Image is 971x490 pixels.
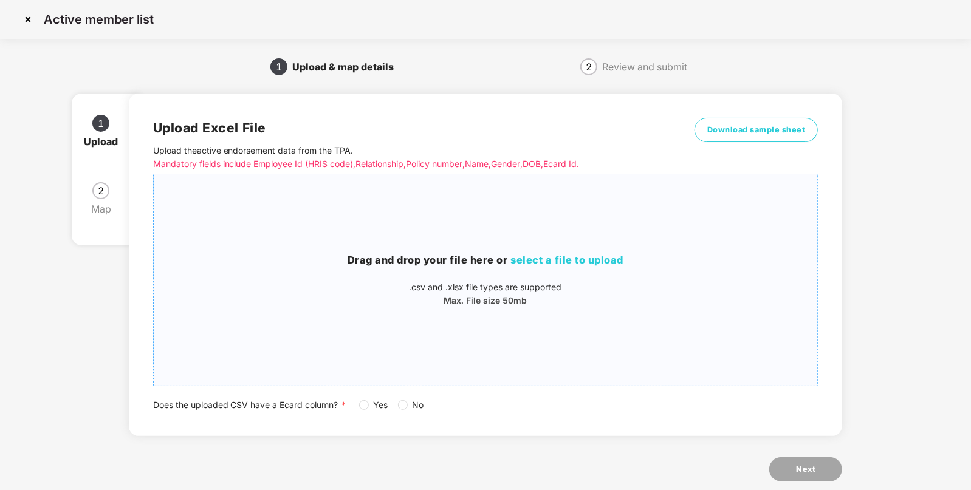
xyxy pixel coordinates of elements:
[91,199,121,219] div: Map
[154,174,818,386] span: Drag and drop your file here orselect a file to upload.csv and .xlsx file types are supportedMax....
[98,118,104,128] span: 1
[408,398,429,412] span: No
[98,186,104,196] span: 2
[602,57,687,77] div: Review and submit
[276,62,282,72] span: 1
[153,398,818,412] div: Does the uploaded CSV have a Ecard column?
[153,118,652,138] h2: Upload Excel File
[154,253,818,268] h3: Drag and drop your file here or
[369,398,393,412] span: Yes
[153,157,652,171] p: Mandatory fields include Employee Id (HRIS code), Relationship, Policy number, Name, Gender, DOB,...
[18,10,38,29] img: svg+xml;base64,PHN2ZyBpZD0iQ3Jvc3MtMzJ4MzIiIHhtbG5zPSJodHRwOi8vd3d3LnczLm9yZy8yMDAwL3N2ZyIgd2lkdG...
[695,118,818,142] button: Download sample sheet
[84,132,128,151] div: Upload
[707,124,806,136] span: Download sample sheet
[153,144,652,171] p: Upload the active endorsement data from the TPA .
[44,12,154,27] p: Active member list
[154,281,818,294] p: .csv and .xlsx file types are supported
[586,62,592,72] span: 2
[292,57,403,77] div: Upload & map details
[154,294,818,307] p: Max. File size 50mb
[511,254,624,266] span: select a file to upload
